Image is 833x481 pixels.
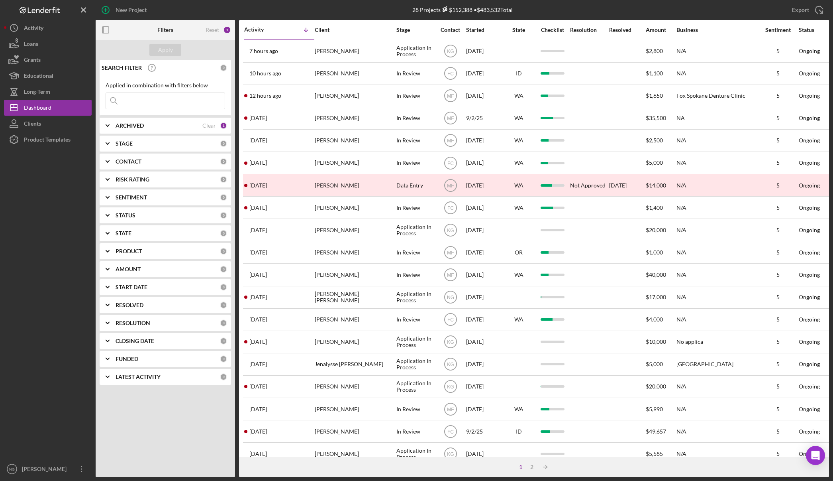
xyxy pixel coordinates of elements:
[315,63,394,84] div: [PERSON_NAME]
[202,122,216,129] div: Clear
[758,406,798,412] div: 5
[96,2,155,18] button: New Project
[396,242,435,263] div: In Review
[4,100,92,116] a: Dashboard
[396,85,435,106] div: In Review
[503,205,535,211] div: WA
[396,421,435,442] div: In Review
[466,27,502,33] div: Started
[646,294,666,300] span: $17,000
[220,248,227,255] div: 0
[220,212,227,219] div: 0
[799,339,820,345] div: Ongoing
[466,398,502,420] div: [DATE]
[758,93,798,99] div: 5
[315,443,394,464] div: [PERSON_NAME]
[758,428,798,435] div: 5
[526,464,537,470] div: 2
[315,421,394,442] div: [PERSON_NAME]
[503,406,535,412] div: WA
[503,249,535,256] div: OR
[116,158,141,165] b: CONTACT
[249,160,267,166] time: 2025-09-10 01:35
[646,159,663,166] span: $5,000
[396,175,435,196] div: Data Entry
[609,27,645,33] div: Resolved
[157,27,173,33] b: Filters
[249,383,267,390] time: 2025-09-05 03:01
[315,376,394,397] div: [PERSON_NAME]
[676,264,756,285] div: N/A
[447,317,454,323] text: FC
[249,272,267,278] time: 2025-09-06 08:47
[315,354,394,375] div: Jenalysse [PERSON_NAME]
[466,354,502,375] div: [DATE]
[220,122,227,129] div: 1
[676,41,756,62] div: N/A
[396,443,435,464] div: Application In Process
[758,316,798,323] div: 5
[503,27,535,33] div: State
[315,85,394,106] div: [PERSON_NAME]
[249,361,267,367] time: 2025-09-05 15:52
[447,71,454,77] text: FC
[466,287,502,308] div: [DATE]
[315,27,394,33] div: Client
[676,85,756,106] div: Fox Spokane Denture Clinic
[116,248,142,254] b: PRODUCT
[503,93,535,99] div: WA
[441,6,472,13] div: $152,388
[466,197,502,218] div: [DATE]
[244,26,279,33] div: Activity
[396,130,435,151] div: In Review
[315,197,394,218] div: [PERSON_NAME]
[570,27,608,33] div: Resolution
[24,52,41,70] div: Grants
[646,406,663,412] span: $5,990
[4,52,92,68] button: Grants
[676,197,756,218] div: N/A
[9,467,15,471] text: NG
[220,266,227,273] div: 0
[220,64,227,71] div: 0
[799,137,820,144] div: Ongoing
[116,176,149,183] b: RISK RATING
[315,175,394,196] div: [PERSON_NAME]
[4,20,92,36] button: Activity
[447,384,454,390] text: KG
[676,219,756,240] div: N/A
[447,49,454,54] text: KG
[396,63,435,84] div: In Review
[158,44,173,56] div: Apply
[447,116,454,121] text: MF
[116,374,161,380] b: LATEST ACTIVITY
[466,331,502,353] div: [DATE]
[116,338,154,344] b: CLOSING DATE
[676,130,756,151] div: N/A
[116,284,147,290] b: START DATE
[646,361,663,367] span: $5,000
[24,20,43,38] div: Activity
[249,249,267,256] time: 2025-09-07 02:02
[116,2,147,18] div: New Project
[116,140,133,147] b: STAGE
[676,443,756,464] div: N/A
[466,242,502,263] div: [DATE]
[315,152,394,173] div: [PERSON_NAME]
[646,47,663,54] span: $2,800
[799,383,820,390] div: Ongoing
[758,361,798,367] div: 5
[249,115,267,121] time: 2025-09-11 04:11
[646,428,666,435] span: $49,657
[535,27,569,33] div: Checklist
[396,331,435,353] div: Application In Process
[447,272,454,278] text: MF
[116,194,147,201] b: SENTIMENT
[396,264,435,285] div: In Review
[206,27,219,33] div: Reset
[503,137,535,144] div: WA
[116,230,131,237] b: STATE
[447,183,454,188] text: MF
[646,27,676,33] div: Amount
[396,309,435,330] div: In Review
